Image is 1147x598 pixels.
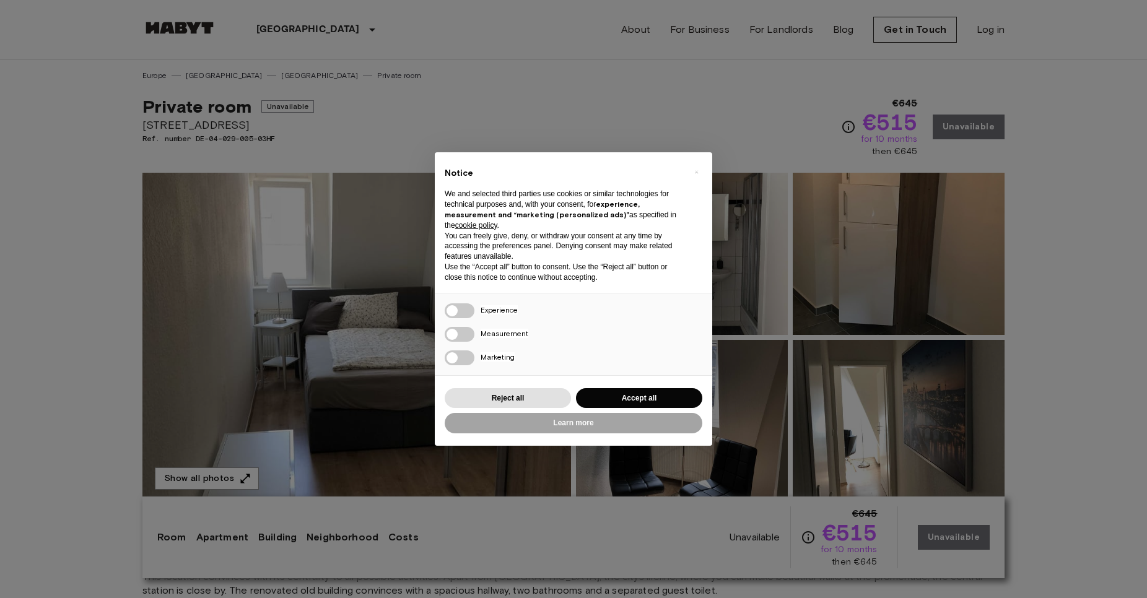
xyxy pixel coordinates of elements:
span: Measurement [481,329,528,338]
a: cookie policy [455,221,497,230]
button: Accept all [576,388,702,409]
p: You can freely give, deny, or withdraw your consent at any time by accessing the preferences pane... [445,231,683,262]
button: Reject all [445,388,571,409]
p: We and selected third parties use cookies or similar technologies for technical purposes and, wit... [445,189,683,230]
span: × [694,165,699,180]
button: Learn more [445,413,702,433]
button: Close this notice [686,162,706,182]
p: Use the “Accept all” button to consent. Use the “Reject all” button or close this notice to conti... [445,262,683,283]
span: Marketing [481,352,515,362]
strong: experience, measurement and “marketing (personalized ads)” [445,199,640,219]
span: Experience [481,305,518,314]
h2: Notice [445,167,683,180]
